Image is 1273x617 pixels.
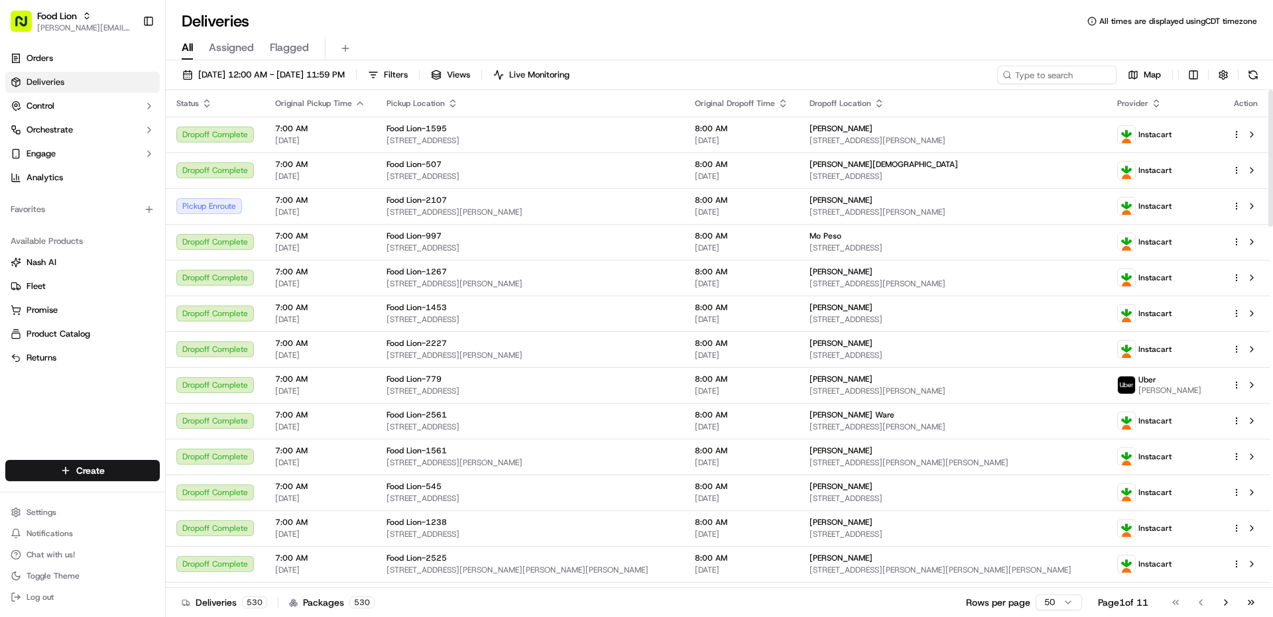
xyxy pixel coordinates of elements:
[198,69,345,81] span: [DATE] 12:00 AM - [DATE] 11:59 PM
[1099,16,1257,27] span: All times are displayed using CDT timezone
[275,314,365,325] span: [DATE]
[387,302,447,313] span: Food Lion-1453
[810,231,841,241] span: Mo Peso
[1118,162,1135,179] img: profile_instacart_ahold_partner.png
[810,553,873,563] span: [PERSON_NAME]
[11,280,154,292] a: Fleet
[810,278,1097,289] span: [STREET_ADDRESS][PERSON_NAME]
[1118,233,1135,251] img: profile_instacart_ahold_partner.png
[387,123,447,134] span: Food Lion-1595
[5,276,160,297] button: Fleet
[5,300,160,321] button: Promise
[387,231,442,241] span: Food Lion-997
[11,256,154,268] a: Nash AI
[275,493,365,504] span: [DATE]
[5,567,160,585] button: Toggle Theme
[810,338,873,349] span: [PERSON_NAME]
[695,445,788,456] span: 8:00 AM
[695,493,788,504] span: [DATE]
[810,266,873,277] span: [PERSON_NAME]
[275,338,365,349] span: 7:00 AM
[387,266,447,277] span: Food Lion-1267
[27,124,73,136] span: Orchestrate
[5,119,160,140] button: Orchestrate
[810,493,1097,504] span: [STREET_ADDRESS]
[5,5,137,37] button: Food Lion[PERSON_NAME][EMAIL_ADDRESS][PERSON_NAME][DOMAIN_NAME]
[387,517,447,528] span: Food Lion-1238
[387,159,442,170] span: Food Lion-507
[810,207,1097,217] span: [STREET_ADDRESS][PERSON_NAME]
[695,457,788,468] span: [DATE]
[1138,129,1172,140] span: Instacart
[1122,66,1167,84] button: Map
[387,553,447,563] span: Food Lion-2525
[5,72,160,93] a: Deliveries
[11,304,154,316] a: Promise
[810,314,1097,325] span: [STREET_ADDRESS]
[387,374,442,384] span: Food Lion-779
[27,592,54,602] span: Log out
[1138,201,1172,211] span: Instacart
[275,517,365,528] span: 7:00 AM
[695,159,788,170] span: 8:00 AM
[695,243,788,253] span: [DATE]
[275,457,365,468] span: [DATE]
[695,338,788,349] span: 8:00 AM
[1118,126,1135,143] img: profile_instacart_ahold_partner.png
[27,100,54,112] span: Control
[5,545,160,564] button: Chat with us!
[1138,374,1156,385] span: Uber
[5,199,160,220] div: Favorites
[810,386,1097,396] span: [STREET_ADDRESS][PERSON_NAME]
[176,66,351,84] button: [DATE] 12:00 AM - [DATE] 11:59 PM
[695,266,788,277] span: 8:00 AM
[37,23,132,33] button: [PERSON_NAME][EMAIL_ADDRESS][PERSON_NAME][DOMAIN_NAME]
[27,148,56,160] span: Engage
[387,529,674,539] span: [STREET_ADDRESS]
[695,553,788,563] span: 8:00 AM
[275,231,365,241] span: 7:00 AM
[209,40,254,56] span: Assigned
[5,231,160,252] div: Available Products
[695,374,788,384] span: 8:00 AM
[275,565,365,575] span: [DATE]
[1138,451,1172,462] span: Instacart
[1098,596,1148,609] div: Page 1 of 11
[810,302,873,313] span: [PERSON_NAME]
[349,596,375,608] div: 530
[362,66,414,84] button: Filters
[810,457,1097,468] span: [STREET_ADDRESS][PERSON_NAME][PERSON_NAME]
[810,123,873,134] span: [PERSON_NAME]
[1118,448,1135,465] img: profile_instacart_ahold_partner.png
[5,48,160,69] a: Orders
[695,410,788,420] span: 8:00 AM
[387,135,674,146] span: [STREET_ADDRESS]
[695,207,788,217] span: [DATE]
[695,529,788,539] span: [DATE]
[5,167,160,188] a: Analytics
[695,350,788,361] span: [DATE]
[384,69,408,81] span: Filters
[27,507,56,518] span: Settings
[5,143,160,164] button: Engage
[11,328,154,340] a: Product Catalog
[275,123,365,134] span: 7:00 AM
[5,503,160,522] button: Settings
[387,493,674,504] span: [STREET_ADDRESS]
[1117,98,1148,109] span: Provider
[387,410,447,420] span: Food Lion-2561
[5,252,160,273] button: Nash AI
[270,40,309,56] span: Flagged
[37,9,77,23] button: Food Lion
[695,314,788,325] span: [DATE]
[1118,197,1135,215] img: profile_instacart_ahold_partner.png
[27,256,56,268] span: Nash AI
[182,40,193,56] span: All
[289,596,375,609] div: Packages
[387,565,674,575] span: [STREET_ADDRESS][PERSON_NAME][PERSON_NAME][PERSON_NAME]
[275,243,365,253] span: [DATE]
[695,231,788,241] span: 8:00 AM
[1232,98,1260,109] div: Action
